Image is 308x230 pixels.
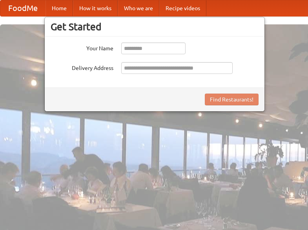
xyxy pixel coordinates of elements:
[46,0,73,16] a: Home
[73,0,118,16] a: How it works
[51,42,113,52] label: Your Name
[205,94,259,105] button: Find Restaurants!
[0,0,46,16] a: FoodMe
[51,62,113,72] label: Delivery Address
[159,0,206,16] a: Recipe videos
[51,21,259,33] h3: Get Started
[118,0,159,16] a: Who we are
